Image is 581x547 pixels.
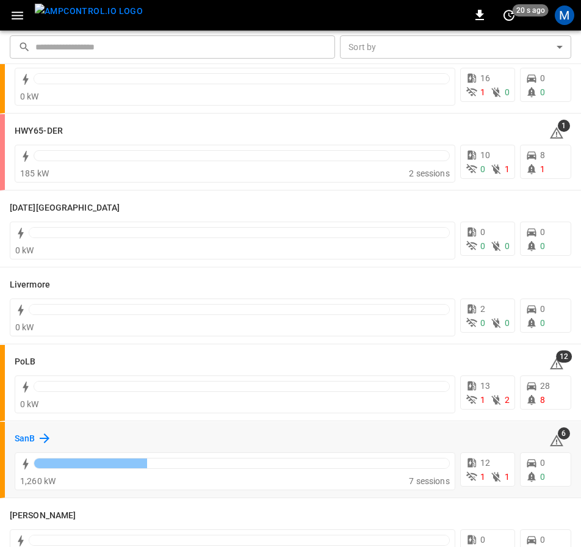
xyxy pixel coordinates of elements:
[480,73,490,83] span: 16
[15,245,34,255] span: 0 kW
[20,399,39,409] span: 0 kW
[540,535,545,545] span: 0
[505,87,510,97] span: 0
[505,472,510,482] span: 1
[505,164,510,174] span: 1
[513,4,549,16] span: 20 s ago
[409,168,450,178] span: 2 sessions
[10,278,50,292] h6: Livermore
[480,458,490,468] span: 12
[499,5,519,25] button: set refresh interval
[480,241,485,251] span: 0
[540,304,545,314] span: 0
[540,458,545,468] span: 0
[480,150,490,160] span: 10
[505,318,510,328] span: 0
[555,5,574,25] div: profile-icon
[540,318,545,328] span: 0
[505,395,510,405] span: 2
[540,150,545,160] span: 8
[558,427,570,440] span: 6
[15,432,35,446] h6: SanB
[15,125,63,138] h6: HWY65-DER
[540,241,545,251] span: 0
[480,227,485,237] span: 0
[20,168,49,178] span: 185 kW
[480,395,485,405] span: 1
[480,164,485,174] span: 0
[15,355,35,369] h6: PoLB
[10,201,120,215] h6: Karma Center
[480,318,485,328] span: 0
[540,227,545,237] span: 0
[540,395,545,405] span: 8
[20,476,56,486] span: 1,260 kW
[540,164,545,174] span: 1
[480,472,485,482] span: 1
[540,87,545,97] span: 0
[480,87,485,97] span: 1
[20,92,39,101] span: 0 kW
[556,350,572,363] span: 12
[480,304,485,314] span: 2
[409,476,450,486] span: 7 sessions
[540,73,545,83] span: 0
[15,322,34,332] span: 0 kW
[10,509,76,523] h6: Vernon
[505,241,510,251] span: 0
[35,4,143,19] img: ampcontrol.io logo
[540,472,545,482] span: 0
[558,120,570,132] span: 1
[480,381,490,391] span: 13
[480,535,485,545] span: 0
[540,381,550,391] span: 28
